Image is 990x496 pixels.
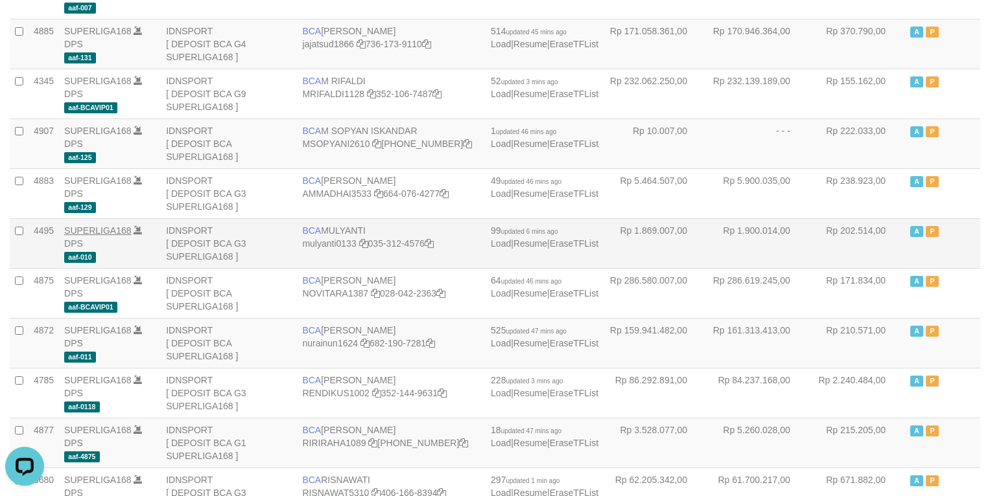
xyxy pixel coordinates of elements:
[491,438,511,448] a: Load
[357,39,366,49] a: Copy jajatsud1866 to clipboard
[810,118,905,168] td: Rp 222.033,00
[459,438,468,448] a: Copy 4062281611 to clipboard
[59,19,161,69] td: DPS
[59,318,161,368] td: DPS
[550,139,598,149] a: EraseTFList
[810,69,905,118] td: Rp 155.162,00
[367,89,376,99] a: Copy MRIFALDI1128 to clipboard
[302,139,370,149] a: MSOPYANI2610
[810,268,905,318] td: Rp 171.834,00
[302,475,321,485] span: BCA
[491,76,598,99] span: | |
[463,139,472,149] a: Copy 4062301418 to clipboard
[161,318,297,368] td: IDNSPORT [ DEPOSIT BCA SUPERLIGA168 ]
[161,118,297,168] td: IDNSPORT [ DEPOSIT BCA SUPERLIGA168 ]
[604,268,707,318] td: Rp 286.580.007,00
[926,76,939,87] span: Paused
[302,325,321,335] span: BCA
[64,126,132,136] a: SUPERLIGA168
[491,126,556,136] span: 1
[302,438,366,448] a: RIRIRAHA1089
[297,19,486,69] td: [PERSON_NAME] 736-173-9110
[29,218,59,268] td: 4495
[161,218,297,268] td: IDNSPORT [ DEPOSIT BCA G3 SUPERLIGA168 ]
[302,375,321,385] span: BCA
[491,26,598,49] span: | |
[810,318,905,368] td: Rp 210.571,00
[491,225,598,249] span: | |
[707,69,810,118] td: Rp 232.139.189,00
[707,218,810,268] td: Rp 1.900.014,00
[604,19,707,69] td: Rp 171.058.361,00
[506,477,560,484] span: updated 1 min ago
[436,288,445,299] a: Copy 0280422363 to clipboard
[926,326,939,337] span: Paused
[372,139,381,149] a: Copy MSOPYANI2610 to clipboard
[491,139,511,149] a: Load
[302,225,321,236] span: BCA
[491,275,598,299] span: | |
[302,188,371,199] a: AMMADHAI3533
[910,425,923,436] span: Active
[550,288,598,299] a: EraseTFList
[491,325,567,335] span: 525
[302,175,321,186] span: BCA
[29,168,59,218] td: 4883
[910,126,923,137] span: Active
[491,375,598,398] span: | |
[550,338,598,348] a: EraseTFList
[64,202,96,213] span: aaf-129
[810,19,905,69] td: Rp 370.790,00
[604,118,707,168] td: Rp 10.007,00
[29,368,59,418] td: 4785
[910,226,923,237] span: Active
[64,451,100,462] span: aaf-4875
[513,438,547,448] a: Resume
[64,225,132,236] a: SUPERLIGA168
[910,326,923,337] span: Active
[297,69,486,118] td: M RIFALDI 352-106-7487
[29,418,59,468] td: 4877
[302,338,358,348] a: nurainun1624
[506,378,563,385] span: updated 3 mins ago
[513,39,547,49] a: Resume
[64,3,96,14] span: aaf-007
[371,288,380,299] a: Copy NOVITARA1387 to clipboard
[604,69,707,118] td: Rp 232.062.250,00
[550,188,598,199] a: EraseTFList
[161,418,297,468] td: IDNSPORT [ DEPOSIT BCA G1 SUPERLIGA168 ]
[59,418,161,468] td: DPS
[910,475,923,486] span: Active
[501,228,558,235] span: updated 6 mins ago
[550,438,598,448] a: EraseTFList
[422,39,431,49] a: Copy 7361739110 to clipboard
[64,252,96,263] span: aaf-010
[491,475,560,485] span: 297
[302,126,321,136] span: BCA
[161,168,297,218] td: IDNSPORT [ DEPOSIT BCA G3 SUPERLIGA168 ]
[161,69,297,118] td: IDNSPORT [ DEPOSIT BCA G9 SUPERLIGA168 ]
[64,152,96,163] span: aaf-125
[59,218,161,268] td: DPS
[491,388,511,398] a: Load
[513,188,547,199] a: Resume
[64,325,132,335] a: SUPERLIGA168
[513,338,547,348] a: Resume
[910,76,923,87] span: Active
[506,328,566,335] span: updated 47 mins ago
[513,89,547,99] a: Resume
[707,418,810,468] td: Rp 5.260.028,00
[501,78,558,85] span: updated 3 mins ago
[513,288,547,299] a: Resume
[926,425,939,436] span: Paused
[926,126,939,137] span: Paused
[491,126,598,149] span: | |
[425,238,434,249] a: Copy 0353124576 to clipboard
[302,238,356,249] a: mulyanti0133
[302,39,353,49] a: jajatsud1866
[29,318,59,368] td: 4872
[440,188,449,199] a: Copy 6640764277 to clipboard
[604,218,707,268] td: Rp 1.869.007,00
[374,188,383,199] a: Copy AMMADHAI3533 to clipboard
[550,388,598,398] a: EraseTFList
